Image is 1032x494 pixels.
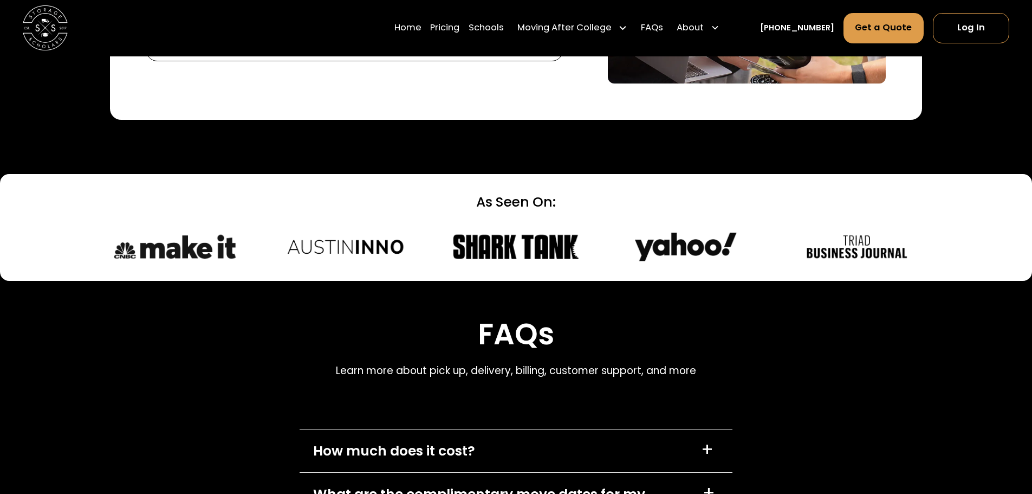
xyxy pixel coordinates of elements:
a: [PHONE_NUMBER] [760,22,834,34]
a: Home [394,12,421,44]
a: Get a Quote [843,13,924,43]
a: Pricing [430,12,459,44]
div: About [672,12,724,44]
div: About [677,22,704,35]
a: FAQs [641,12,663,44]
div: Moving After College [513,12,632,44]
img: CNBC Make It logo. [110,230,240,263]
div: Moving After College [517,22,612,35]
div: As Seen On: [110,192,921,212]
a: Schools [469,12,504,44]
p: Learn more about pick up, delivery, billing, customer support, and more [336,363,696,378]
a: Log In [933,13,1009,43]
div: How much does it cost? [313,441,475,461]
img: Storage Scholars main logo [23,5,68,50]
h2: FAQs [336,317,696,352]
div: + [701,441,713,459]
